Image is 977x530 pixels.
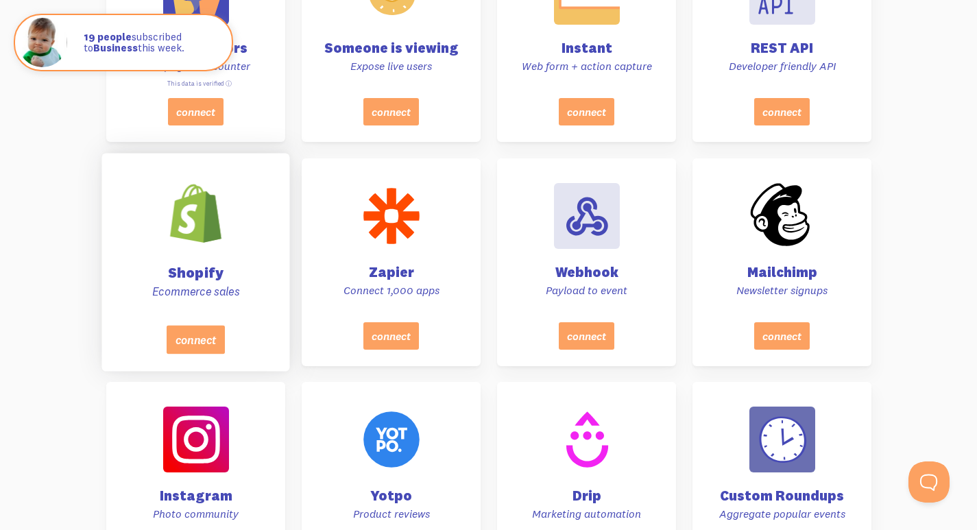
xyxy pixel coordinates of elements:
[497,158,676,366] a: Webhook Payload to event connect
[514,489,660,503] h4: Drip
[754,322,810,349] button: connect
[514,265,660,279] h4: Webhook
[363,98,419,125] button: connect
[559,98,614,125] button: connect
[514,507,660,521] p: Marketing automation
[123,41,269,55] h4: Active Visitors
[302,158,481,366] a: Zapier Connect 1,000 apps connect
[168,98,224,125] button: connect
[754,98,810,125] button: connect
[123,489,269,503] h4: Instagram
[167,80,232,87] a: This data is verified ⓘ
[318,59,464,73] p: Expose live users
[318,489,464,503] h4: Yotpo
[18,18,67,67] img: Fomo
[709,507,855,521] p: Aggregate popular events
[709,283,855,298] p: Newsletter signups
[318,41,464,55] h4: Someone is viewing
[559,322,614,349] button: connect
[692,158,871,366] a: Mailchimp Newsletter signups connect
[119,265,272,280] h4: Shopify
[709,41,855,55] h4: REST API
[709,265,855,279] h4: Mailchimp
[93,41,138,54] strong: Business
[709,489,855,503] h4: Custom Roundups
[318,265,464,279] h4: Zapier
[908,461,950,503] iframe: Help Scout Beacon - Open
[514,59,660,73] p: Web form + action capture
[101,153,289,371] a: Shopify Ecommerce sales connect
[166,325,224,354] button: connect
[318,507,464,521] p: Product reviews
[84,30,132,43] strong: 19 people
[363,322,419,349] button: connect
[514,41,660,55] h4: Instant
[709,59,855,73] p: Developer friendly API
[318,283,464,298] p: Connect 1,000 apps
[84,32,218,54] p: subscribed to this week.
[123,507,269,521] p: Photo community
[514,283,660,298] p: Payload to event
[123,59,269,73] p: Live pageview counter
[119,284,272,299] p: Ecommerce sales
